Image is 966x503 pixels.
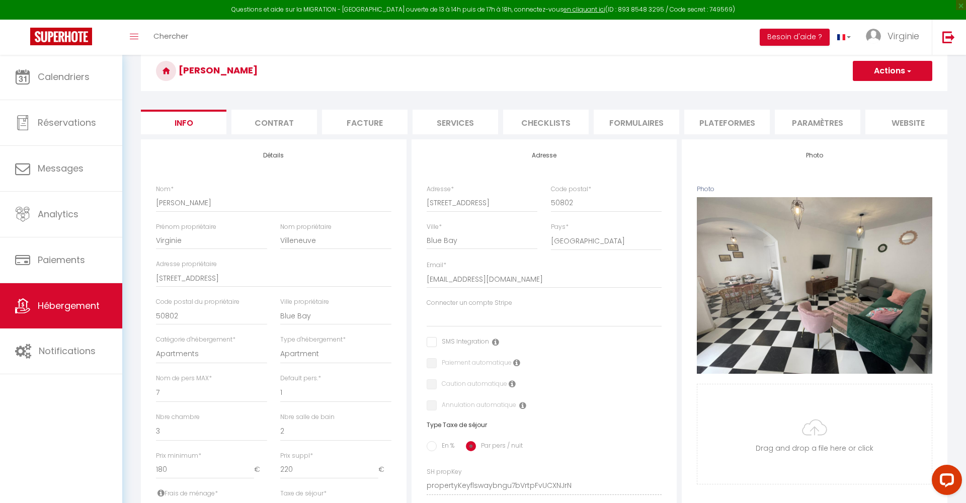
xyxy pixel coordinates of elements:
[231,110,317,134] li: Contrat
[156,222,216,232] label: Prénom propriétaire
[39,345,96,357] span: Notifications
[378,461,391,479] span: €
[38,70,90,83] span: Calendriers
[156,297,239,307] label: Code postal du propriétaire
[476,441,523,452] label: Par pers / nuit
[427,185,454,194] label: Adresse
[156,152,391,159] h4: Détails
[280,374,321,383] label: Default pers.
[437,441,454,452] label: En %
[38,162,84,175] span: Messages
[697,185,714,194] label: Photo
[697,152,932,159] h4: Photo
[254,461,267,479] span: €
[760,29,830,46] button: Besoin d'aide ?
[413,110,498,134] li: Services
[427,467,462,477] label: SH propKey
[427,261,446,270] label: Email
[437,379,507,390] label: Caution automatique
[427,222,442,232] label: Ville
[888,30,919,42] span: Virginie
[141,51,947,91] h3: [PERSON_NAME]
[156,335,235,345] label: Catégorie d'hébergement
[38,299,100,312] span: Hébergement
[427,298,512,308] label: Connecter un compte Stripe
[156,489,218,498] label: Frais de ménage
[924,461,966,503] iframe: LiveChat chat widget
[853,61,932,81] button: Actions
[141,110,226,134] li: Info
[30,28,92,45] img: Super Booking
[437,358,512,369] label: Paiement automatique
[157,489,165,497] i: Frais de ménage
[775,110,860,134] li: Paramètres
[551,185,591,194] label: Code postal
[791,278,839,293] button: Supprimer
[503,110,589,134] li: Checklists
[427,422,662,429] h6: Type Taxe de séjour
[280,297,329,307] label: Ville propriétaire
[156,451,201,461] label: Prix minimum
[280,335,346,345] label: Type d'hébergement
[280,412,335,422] label: Nbre salle de bain
[942,31,955,43] img: logout
[280,222,332,232] label: Nom propriétaire
[280,489,327,498] label: Taxe de séjour
[156,260,217,269] label: Adresse propriétaire
[156,185,174,194] label: Nom
[280,451,313,461] label: Prix suppl
[156,412,200,422] label: Nbre chambre
[156,374,212,383] label: Nom de pers MAX
[858,20,932,55] a: ... Virginie
[594,110,679,134] li: Formulaires
[551,222,569,232] label: Pays
[684,110,770,134] li: Plateformes
[563,5,605,14] a: en cliquant ici
[38,254,85,266] span: Paiements
[865,110,951,134] li: website
[866,29,881,44] img: ...
[322,110,408,134] li: Facture
[146,20,196,55] a: Chercher
[38,116,96,129] span: Réservations
[153,31,188,41] span: Chercher
[427,152,662,159] h4: Adresse
[38,208,78,220] span: Analytics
